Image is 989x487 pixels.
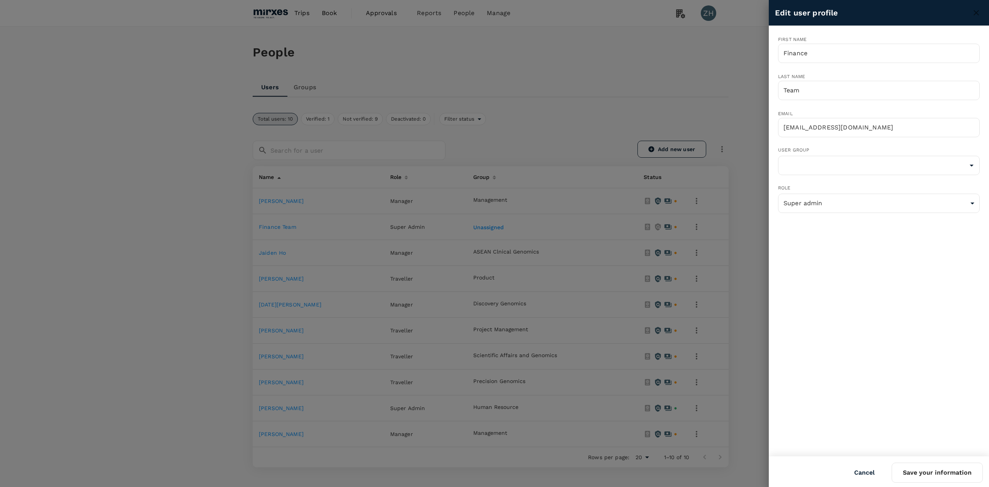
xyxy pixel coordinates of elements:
div: Super admin [778,194,980,213]
span: Role [778,184,980,192]
span: Email [778,111,793,116]
button: close [970,6,983,19]
span: Last name [778,74,805,79]
div: Edit user profile [775,7,970,19]
span: User group [778,146,980,154]
button: Save your information [892,463,983,483]
span: First name [778,37,807,42]
button: Open [966,160,977,171]
button: Cancel [843,463,885,482]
